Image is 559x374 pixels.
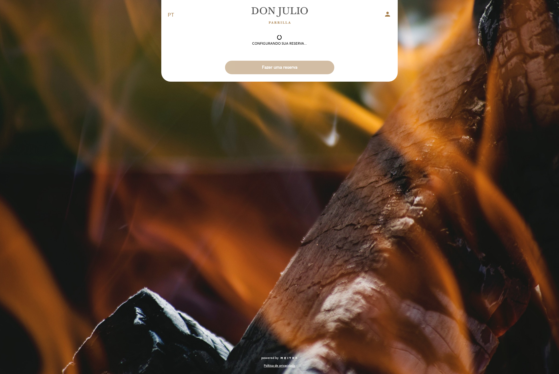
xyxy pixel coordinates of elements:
[261,356,279,360] span: powered by
[384,10,391,18] i: person
[261,356,298,360] a: powered by
[241,7,318,24] a: [PERSON_NAME]
[280,357,298,360] img: MEITRE
[225,61,334,74] button: Fazer uma reserva
[264,364,295,368] a: Política de privacidade
[252,41,307,46] div: Configurando sua reserva...
[384,10,391,20] button: person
